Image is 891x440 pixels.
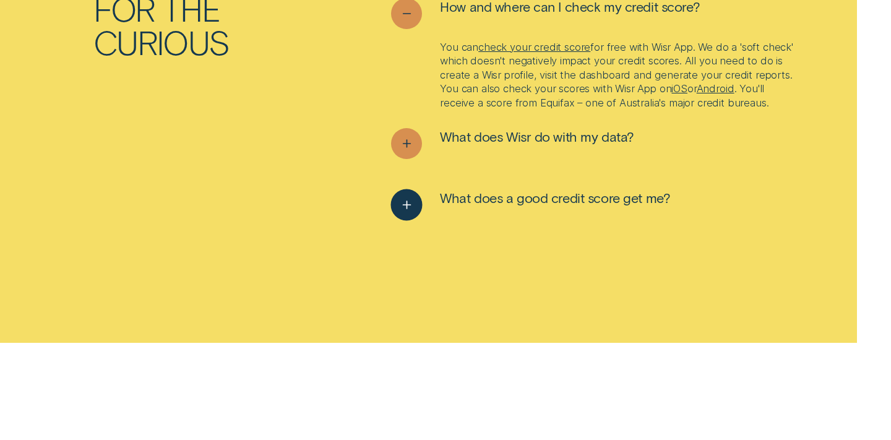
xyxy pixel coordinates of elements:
[440,189,670,206] span: What does a good credit score get me?
[671,82,687,95] a: iOS
[391,40,798,110] div: See less
[440,128,634,145] span: What does Wisr do with my data?
[391,189,670,220] button: See more
[478,41,590,53] a: check your credit score
[697,82,734,95] a: Android
[440,40,798,110] p: You can for free with Wisr App. We do a 'soft check' which doesn't negatively impact your credit ...
[391,128,634,159] button: See more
